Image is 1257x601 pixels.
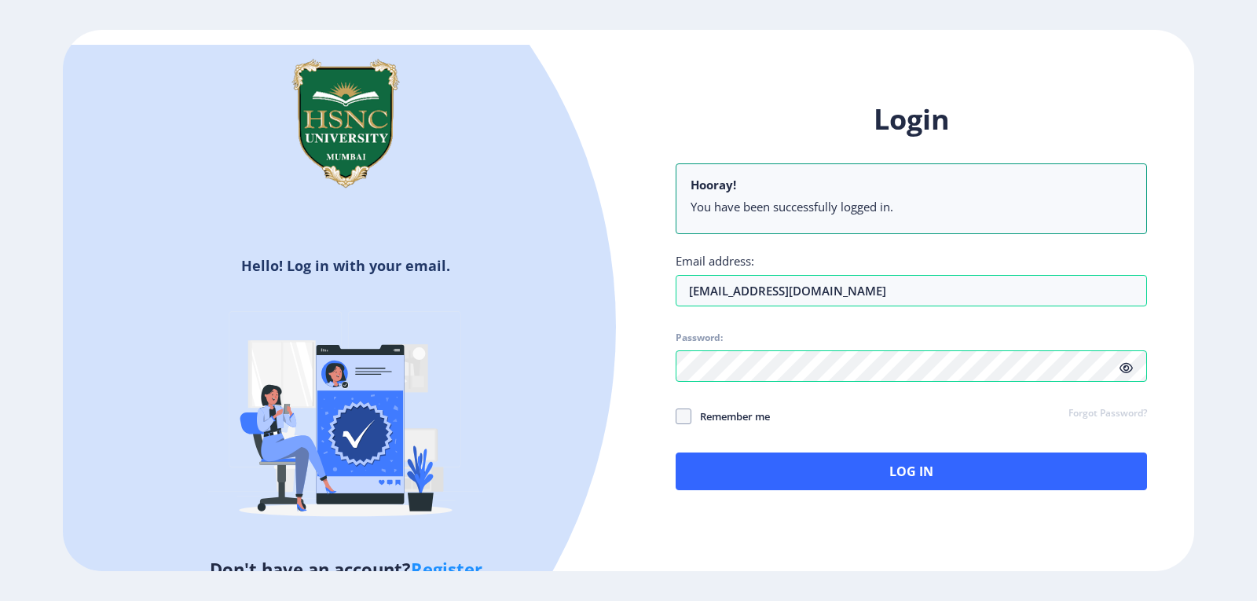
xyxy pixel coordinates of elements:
label: Email address: [676,253,754,269]
input: Email address [676,275,1147,306]
b: Hooray! [691,177,736,192]
span: Remember me [691,407,770,426]
img: Verified-rafiki.svg [208,281,483,556]
li: You have been successfully logged in. [691,199,1132,214]
a: Register [411,557,482,581]
img: hsnc.png [267,45,424,202]
h1: Login [676,101,1147,138]
button: Log In [676,453,1147,490]
a: Forgot Password? [1068,407,1147,421]
label: Password: [676,332,723,344]
h5: Don't have an account? [75,556,617,581]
